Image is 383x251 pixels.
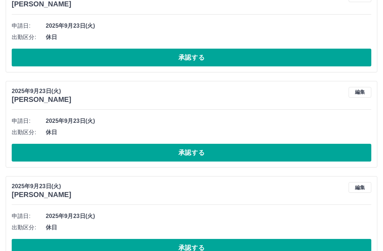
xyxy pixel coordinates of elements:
[12,144,371,162] button: 承認する
[46,128,371,137] span: 休日
[12,223,46,232] span: 出勤区分:
[46,212,371,220] span: 2025年9月23日(火)
[12,191,71,199] h3: [PERSON_NAME]
[46,223,371,232] span: 休日
[12,49,371,66] button: 承認する
[12,128,46,137] span: 出勤区分:
[12,117,46,125] span: 申請日:
[12,33,46,42] span: 出勤区分:
[12,182,71,191] p: 2025年9月23日(火)
[12,87,71,96] p: 2025年9月23日(火)
[46,117,371,125] span: 2025年9月23日(火)
[12,22,46,30] span: 申請日:
[349,87,371,98] button: 編集
[46,22,371,30] span: 2025年9月23日(火)
[12,96,71,104] h3: [PERSON_NAME]
[46,33,371,42] span: 休日
[12,212,46,220] span: 申請日:
[349,182,371,193] button: 編集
